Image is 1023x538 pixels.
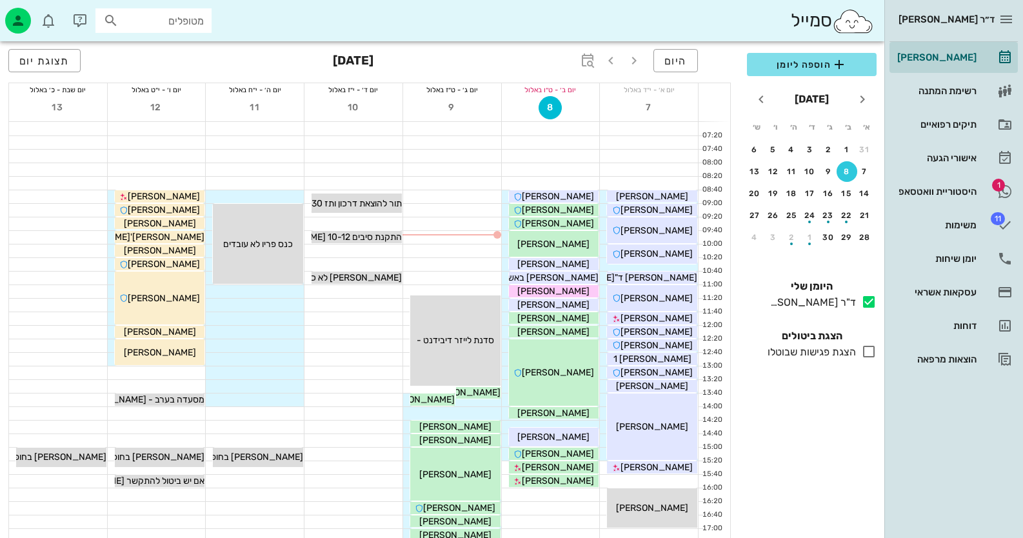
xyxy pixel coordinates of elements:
[653,49,698,72] button: היום
[699,469,725,480] div: 15:40
[517,259,590,270] span: [PERSON_NAME]
[781,139,802,160] button: 4
[342,96,365,119] button: 10
[781,189,802,198] div: 18
[542,272,697,283] span: [PERSON_NAME] ד"[PERSON_NAME]
[8,49,81,72] button: תצוגת יום
[699,279,725,290] div: 11:00
[800,233,820,242] div: 1
[637,102,660,113] span: 7
[423,503,495,513] span: [PERSON_NAME]
[699,157,725,168] div: 08:00
[889,42,1018,73] a: [PERSON_NAME]
[895,321,977,331] div: דוחות
[699,347,725,358] div: 12:40
[699,401,725,412] div: 14:00
[889,344,1018,375] a: הוצאות מרפאה
[895,254,977,264] div: יומן שיחות
[837,227,857,248] button: 29
[889,277,1018,308] a: עסקאות אשראי
[699,171,725,182] div: 08:20
[747,53,877,76] button: הוספה ליומן
[522,462,594,473] span: [PERSON_NAME]
[762,344,856,360] div: הצגת פגישות שבוטלו
[38,10,46,18] span: תג
[517,299,590,310] span: [PERSON_NAME]
[840,116,857,138] th: ב׳
[699,415,725,426] div: 14:20
[785,116,802,138] th: ה׳
[781,227,802,248] button: 2
[763,233,784,242] div: 3
[664,55,687,67] span: היום
[517,239,590,250] span: [PERSON_NAME]
[766,116,783,138] th: ו׳
[763,183,784,204] button: 19
[895,52,977,63] div: [PERSON_NAME]
[822,116,839,138] th: ג׳
[837,145,857,154] div: 1
[790,86,834,112] button: [DATE]
[699,320,725,331] div: 12:00
[145,96,168,119] button: 12
[889,210,1018,241] a: תגמשימות
[744,211,765,220] div: 27
[699,496,725,507] div: 16:20
[747,279,877,294] h4: היומן שלי
[124,326,196,337] span: [PERSON_NAME]
[837,205,857,226] button: 22
[992,179,1005,192] span: תג
[58,232,204,243] span: [PERSON_NAME]'[PERSON_NAME]
[699,184,725,195] div: 08:40
[304,272,402,283] span: [PERSON_NAME] לא כאן
[621,340,693,351] span: [PERSON_NAME]
[800,139,820,160] button: 3
[699,293,725,304] div: 11:20
[539,96,562,119] button: 8
[403,83,501,96] div: יום ג׳ - ט״ז באלול
[128,204,200,215] span: [PERSON_NAME]
[744,233,765,242] div: 4
[699,361,725,372] div: 13:00
[855,233,875,242] div: 28
[895,186,977,197] div: היסטוריית וואטסאפ
[747,328,877,344] h4: הצגת ביטולים
[744,189,765,198] div: 20
[781,233,802,242] div: 2
[763,145,784,154] div: 5
[895,220,977,230] div: משימות
[621,204,693,215] span: [PERSON_NAME]
[206,83,304,96] div: יום ה׳ - י״ח באלול
[837,183,857,204] button: 15
[699,239,725,250] div: 10:00
[818,139,839,160] button: 2
[781,183,802,204] button: 18
[791,7,874,35] div: סמייל
[419,469,492,480] span: [PERSON_NAME]
[818,233,839,242] div: 30
[124,347,196,358] span: [PERSON_NAME]
[223,239,293,250] span: כנס פריו לא עובדים
[991,212,1005,225] span: תג
[763,139,784,160] button: 5
[616,421,688,432] span: [PERSON_NAME]
[699,510,725,521] div: 16:40
[832,8,874,34] img: SmileCloud logo
[699,374,725,385] div: 13:20
[128,191,200,202] span: [PERSON_NAME]
[243,96,266,119] button: 11
[637,96,660,119] button: 7
[108,83,206,96] div: יום ו׳ - י״ט באלול
[699,523,725,534] div: 17:00
[19,55,70,67] span: תצוגת יום
[517,286,590,297] span: [PERSON_NAME]
[895,153,977,163] div: אישורי הגעה
[744,205,765,226] button: 27
[763,211,784,220] div: 26
[613,354,691,364] span: [PERSON_NAME] 1
[800,227,820,248] button: 1
[837,233,857,242] div: 29
[855,139,875,160] button: 31
[333,49,373,75] h3: [DATE]
[818,205,839,226] button: 23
